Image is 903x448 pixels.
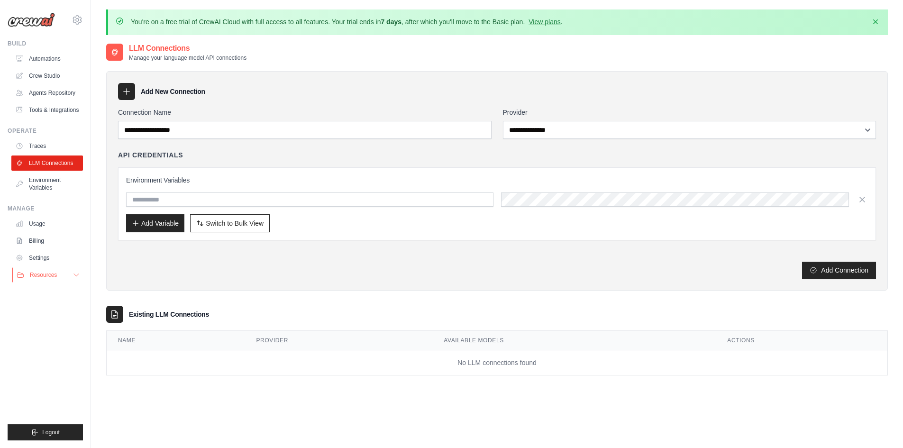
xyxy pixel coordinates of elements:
a: Automations [11,51,83,66]
th: Provider [245,331,433,350]
a: Settings [11,250,83,265]
h4: API Credentials [118,150,183,160]
strong: 7 days [381,18,401,26]
button: Resources [12,267,84,283]
a: LLM Connections [11,155,83,171]
h2: LLM Connections [129,43,246,54]
th: Available Models [432,331,716,350]
button: Add Connection [802,262,876,279]
img: Logo [8,13,55,27]
a: Traces [11,138,83,154]
h3: Environment Variables [126,175,868,185]
div: Operate [8,127,83,135]
th: Actions [716,331,887,350]
label: Provider [503,108,876,117]
label: Connection Name [118,108,492,117]
p: Manage your language model API connections [129,54,246,62]
button: Switch to Bulk View [190,214,270,232]
button: Logout [8,424,83,440]
p: You're on a free trial of CrewAI Cloud with full access to all features. Your trial ends in , aft... [131,17,563,27]
a: Crew Studio [11,68,83,83]
a: Environment Variables [11,173,83,195]
a: View plans [529,18,560,26]
span: Resources [30,271,57,279]
a: Tools & Integrations [11,102,83,118]
h3: Existing LLM Connections [129,310,209,319]
span: Switch to Bulk View [206,219,264,228]
td: No LLM connections found [107,350,887,375]
button: Add Variable [126,214,184,232]
h3: Add New Connection [141,87,205,96]
div: Build [8,40,83,47]
span: Logout [42,429,60,436]
div: Manage [8,205,83,212]
th: Name [107,331,245,350]
a: Agents Repository [11,85,83,101]
a: Billing [11,233,83,248]
a: Usage [11,216,83,231]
